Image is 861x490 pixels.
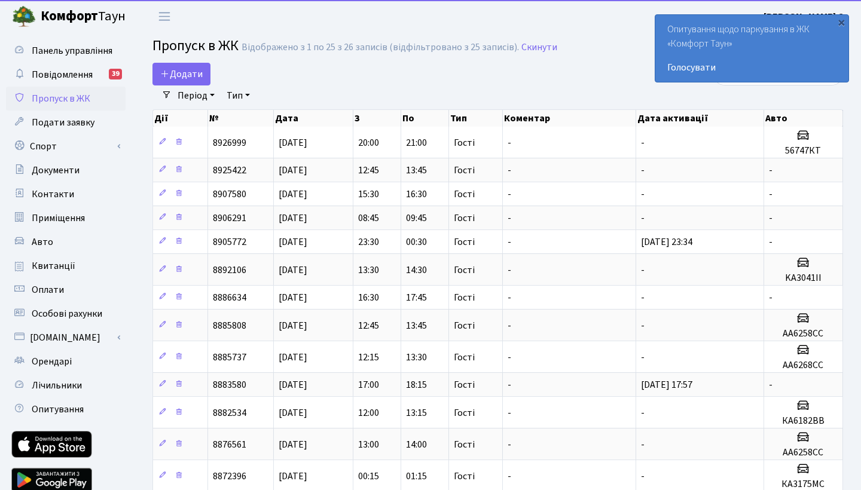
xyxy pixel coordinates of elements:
[641,291,645,304] span: -
[454,471,475,481] span: Гості
[6,206,126,230] a: Приміщення
[406,438,427,451] span: 14:00
[641,438,645,451] span: -
[358,136,379,149] span: 20:00
[173,85,219,106] a: Період
[6,87,126,111] a: Пропуск в ЖК
[32,307,102,320] span: Особові рахунки
[508,188,511,201] span: -
[655,15,848,82] div: Опитування щодо паркування в ЖК «Комфорт Таун»
[32,164,80,177] span: Документи
[769,291,773,304] span: -
[153,110,208,127] th: Дії
[6,39,126,63] a: Панель управління
[208,110,274,127] th: №
[358,378,379,391] span: 17:00
[769,164,773,177] span: -
[769,328,838,339] h5: АА6258СС
[213,406,246,419] span: 8882534
[508,406,511,419] span: -
[641,212,645,225] span: -
[213,188,246,201] span: 8907580
[358,470,379,483] span: 00:15
[769,447,838,458] h5: АА6258СС
[242,42,519,53] div: Відображено з 1 по 25 з 26 записів (відфільтровано з 25 записів).
[401,110,449,127] th: По
[32,355,72,368] span: Орендарі
[279,235,307,249] span: [DATE]
[454,237,475,247] span: Гості
[508,470,511,483] span: -
[508,378,511,391] span: -
[406,188,427,201] span: 16:30
[41,7,98,26] b: Комфорт
[279,351,307,364] span: [DATE]
[358,164,379,177] span: 12:45
[406,351,427,364] span: 13:30
[769,188,773,201] span: -
[454,265,475,275] span: Гості
[454,353,475,362] span: Гості
[32,44,112,57] span: Панель управління
[508,164,511,177] span: -
[641,406,645,419] span: -
[764,110,843,127] th: Авто
[508,212,511,225] span: -
[764,10,847,23] b: [PERSON_NAME] Є.
[406,136,427,149] span: 21:00
[213,319,246,332] span: 8885808
[667,60,836,75] a: Голосувати
[358,188,379,201] span: 15:30
[6,230,126,254] a: Авто
[503,110,637,127] th: Коментар
[769,378,773,391] span: -
[279,406,307,419] span: [DATE]
[508,235,511,249] span: -
[279,319,307,332] span: [DATE]
[454,408,475,418] span: Гості
[32,259,75,272] span: Квитанції
[454,189,475,199] span: Гості
[152,63,210,85] a: Додати
[12,5,36,29] img: logo.png
[358,264,379,277] span: 13:30
[6,134,126,158] a: Спорт
[6,254,126,278] a: Квитанції
[279,264,307,277] span: [DATE]
[641,351,645,364] span: -
[835,16,847,28] div: ×
[454,321,475,330] span: Гості
[279,438,307,451] span: [DATE]
[454,293,475,302] span: Гості
[769,479,838,490] h5: КА3175МС
[641,164,645,177] span: -
[279,212,307,225] span: [DATE]
[279,188,307,201] span: [DATE]
[358,351,379,364] span: 12:15
[213,164,246,177] span: 8925422
[641,264,645,277] span: -
[6,182,126,206] a: Контакти
[213,378,246,391] span: 8883580
[6,158,126,182] a: Документи
[274,110,354,127] th: Дата
[213,351,246,364] span: 8885737
[279,378,307,391] span: [DATE]
[6,397,126,421] a: Опитування
[406,235,427,249] span: 00:30
[769,415,838,427] h5: КА6182ВВ
[641,235,692,249] span: [DATE] 23:34
[32,92,90,105] span: Пропуск в ЖК
[641,470,645,483] span: -
[454,213,475,223] span: Гості
[213,212,246,225] span: 8906291
[213,470,246,483] span: 8872396
[769,235,773,249] span: -
[279,136,307,149] span: [DATE]
[353,110,401,127] th: З
[508,319,511,332] span: -
[6,111,126,134] a: Подати заявку
[406,212,427,225] span: 09:45
[641,188,645,201] span: -
[152,35,239,56] span: Пропуск в ЖК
